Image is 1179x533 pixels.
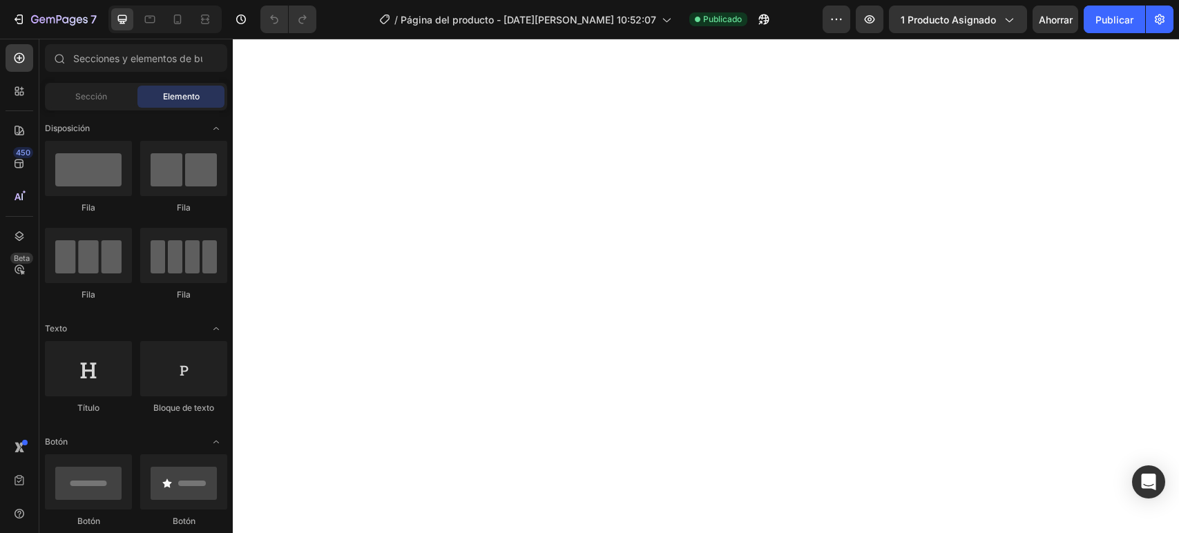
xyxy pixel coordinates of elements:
[703,14,742,24] font: Publicado
[75,91,107,101] font: Sección
[45,123,90,133] font: Disposición
[6,6,103,33] button: 7
[77,516,100,526] font: Botón
[205,431,227,453] span: Abrir con palanca
[177,202,191,213] font: Fila
[45,323,67,333] font: Texto
[901,14,996,26] font: 1 producto asignado
[173,516,195,526] font: Botón
[16,148,30,157] font: 450
[82,289,95,300] font: Fila
[153,403,214,413] font: Bloque de texto
[233,39,1179,533] iframe: Área de diseño
[205,117,227,139] span: Abrir con palanca
[45,436,68,447] font: Botón
[394,14,398,26] font: /
[77,403,99,413] font: Título
[1132,465,1165,498] div: Abrir Intercom Messenger
[90,12,97,26] font: 7
[205,318,227,340] span: Abrir con palanca
[163,91,200,101] font: Elemento
[177,289,191,300] font: Fila
[45,44,227,72] input: Secciones y elementos de búsqueda
[14,253,30,263] font: Beta
[1039,14,1073,26] font: Ahorrar
[1033,6,1078,33] button: Ahorrar
[401,14,656,26] font: Página del producto - [DATE][PERSON_NAME] 10:52:07
[889,6,1027,33] button: 1 producto asignado
[1095,14,1133,26] font: Publicar
[1084,6,1145,33] button: Publicar
[260,6,316,33] div: Deshacer/Rehacer
[82,202,95,213] font: Fila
